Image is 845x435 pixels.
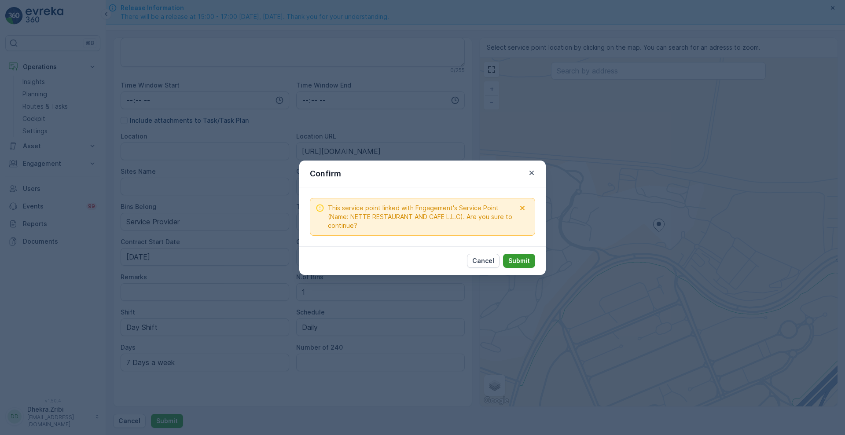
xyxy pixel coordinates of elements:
p: Cancel [472,256,494,265]
button: Cancel [467,254,500,268]
button: Submit [503,254,535,268]
p: Submit [508,256,530,265]
p: Confirm [310,168,341,180]
span: This service point linked with Engagement's Service Point (Name: NETTE RESTAURANT AND CAFE L.L.C)... [328,204,515,230]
